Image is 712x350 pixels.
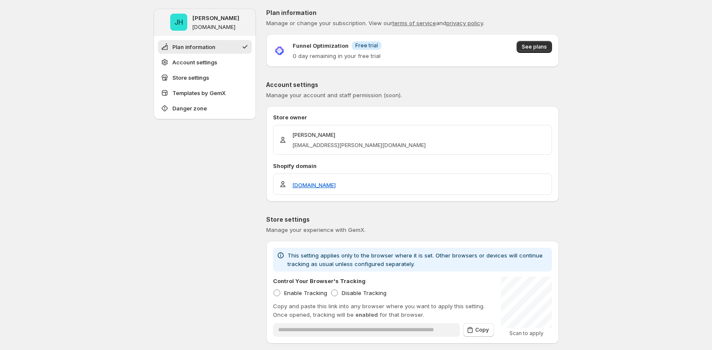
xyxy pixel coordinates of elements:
[192,14,239,22] p: [PERSON_NAME]
[446,20,483,26] a: privacy policy
[273,302,494,319] p: Copy and paste this link into any browser where you want to apply this setting. Once opened, trac...
[266,9,559,17] p: Plan information
[288,252,543,267] span: This setting applies only to the browser where it is set. Other browsers or devices will continue...
[266,81,559,89] p: Account settings
[273,162,552,170] p: Shopify domain
[293,41,349,50] p: Funnel Optimization
[273,113,552,121] p: Store owner
[342,289,387,296] span: Disable Tracking
[273,44,286,57] img: Funnel Optimization
[522,43,547,50] span: See plans
[517,41,552,53] button: See plans
[355,311,378,318] span: enabled
[273,277,366,285] p: Control Your Browser's Tracking
[292,141,426,149] p: [EMAIL_ADDRESS][PERSON_NAME][DOMAIN_NAME]
[266,92,402,98] span: Manage your account and staff permission (soon).
[392,20,436,26] a: terms of service
[172,73,209,82] span: Store settings
[172,89,226,97] span: Templates by GemX
[266,215,559,224] p: Store settings
[172,43,215,51] span: Plan information
[501,330,552,337] p: Scan to apply
[463,323,494,337] button: Copy
[158,71,252,84] button: Store settings
[292,181,336,189] a: [DOMAIN_NAME]
[475,327,489,333] span: Copy
[158,101,252,115] button: Danger zone
[292,130,426,139] p: [PERSON_NAME]
[355,42,378,49] span: Free trial
[158,86,252,100] button: Templates by GemX
[158,40,252,54] button: Plan information
[172,104,207,113] span: Danger zone
[293,52,381,60] p: 0 day remaining in your free trial
[266,226,366,233] span: Manage your experience with GemX.
[266,20,484,26] span: Manage or change your subscription. View our and .
[158,55,252,69] button: Account settings
[172,58,217,67] span: Account settings
[284,289,327,296] span: Enable Tracking
[192,24,235,31] p: [DOMAIN_NAME]
[170,14,187,31] span: Jena Hoang
[174,18,183,26] text: JH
